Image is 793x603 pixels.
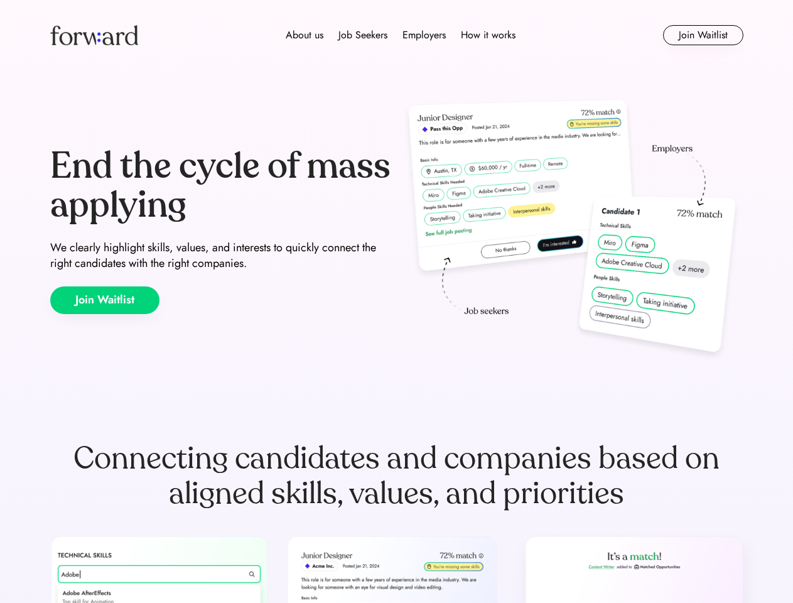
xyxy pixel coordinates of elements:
div: Job Seekers [338,28,387,43]
div: About us [286,28,323,43]
div: Connecting candidates and companies based on aligned skills, values, and priorities [50,441,743,511]
div: Employers [402,28,446,43]
button: Join Waitlist [50,286,159,314]
div: We clearly highlight skills, values, and interests to quickly connect the right candidates with t... [50,240,392,271]
img: Forward logo [50,25,138,45]
div: How it works [461,28,515,43]
div: End the cycle of mass applying [50,147,392,224]
button: Join Waitlist [663,25,743,45]
img: hero-image.png [402,95,743,366]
